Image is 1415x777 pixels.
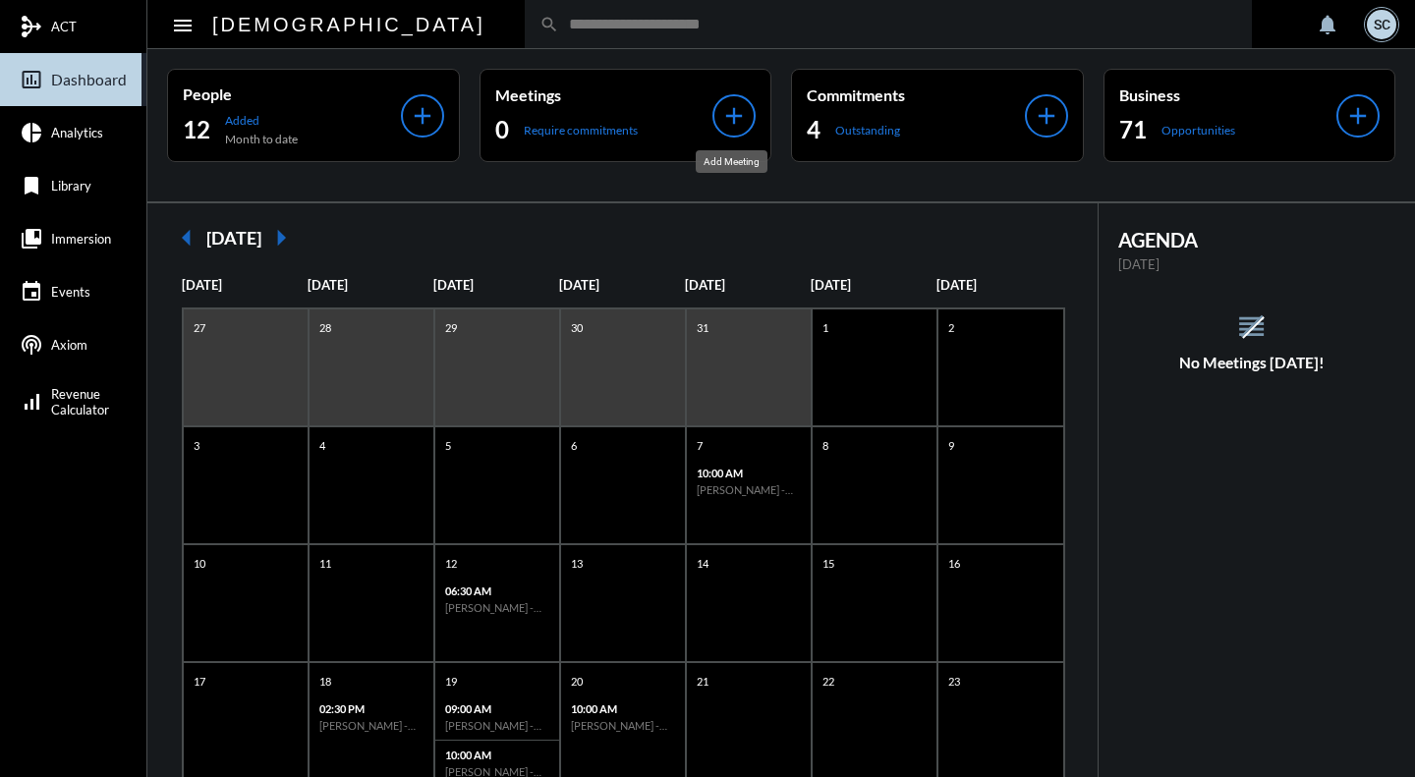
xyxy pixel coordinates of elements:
p: Meetings [495,85,713,104]
mat-icon: add [720,102,748,130]
p: 14 [692,555,713,572]
mat-icon: add [1033,102,1060,130]
h6: [PERSON_NAME] - Review [445,719,549,732]
mat-icon: add [409,102,436,130]
mat-icon: event [20,280,43,304]
h2: 0 [495,114,509,145]
mat-icon: signal_cellular_alt [20,390,43,414]
p: 6 [566,437,582,454]
p: 29 [440,319,462,336]
p: Require commitments [524,123,638,138]
span: Dashboard [51,71,127,88]
p: 23 [943,673,965,690]
p: Opportunities [1161,123,1235,138]
p: 17 [189,673,210,690]
p: 18 [314,673,336,690]
p: 5 [440,437,456,454]
p: 11 [314,555,336,572]
mat-icon: notifications [1316,13,1339,36]
p: 12 [440,555,462,572]
p: 19 [440,673,462,690]
h2: AGENDA [1118,228,1387,251]
p: [DATE] [433,277,559,293]
p: [DATE] [182,277,308,293]
p: [DATE] [559,277,685,293]
h2: 4 [807,114,821,145]
mat-icon: pie_chart [20,121,43,144]
p: 27 [189,319,210,336]
p: 10:00 AM [571,702,675,715]
span: Revenue Calculator [51,386,109,417]
h6: [PERSON_NAME] - Action [319,719,424,732]
h2: 12 [183,114,210,145]
p: 4 [314,437,330,454]
p: 09:00 AM [445,702,549,715]
p: 3 [189,437,204,454]
p: [DATE] [308,277,433,293]
p: 28 [314,319,336,336]
span: ACT [51,19,77,34]
p: [DATE] [685,277,811,293]
mat-icon: reorder [1235,310,1268,343]
mat-icon: search [539,15,559,34]
p: 02:30 PM [319,702,424,715]
div: SC [1367,10,1396,39]
p: 16 [943,555,965,572]
p: Added [225,113,298,128]
p: 1 [818,319,833,336]
p: 15 [818,555,839,572]
mat-icon: mediation [20,15,43,38]
span: Events [51,284,90,300]
mat-icon: collections_bookmark [20,227,43,250]
button: Toggle sidenav [163,5,202,44]
mat-icon: arrow_left [167,218,206,257]
p: 7 [692,437,707,454]
p: 10 [189,555,210,572]
span: Analytics [51,125,103,140]
h2: [DEMOGRAPHIC_DATA] [212,9,485,40]
mat-icon: arrow_right [261,218,301,257]
p: 20 [566,673,588,690]
h2: [DATE] [206,227,261,249]
h6: [PERSON_NAME] - Review [571,719,675,732]
mat-icon: podcasts [20,333,43,357]
span: Library [51,178,91,194]
p: People [183,84,401,103]
h6: [PERSON_NAME] - Possibility [697,483,801,496]
p: 06:30 AM [445,584,549,597]
span: Axiom [51,337,87,353]
p: 13 [566,555,588,572]
p: Outstanding [835,123,900,138]
span: Immersion [51,231,111,247]
h2: 71 [1119,114,1147,145]
p: 10:00 AM [445,749,549,761]
p: Month to date [225,132,298,146]
p: 10:00 AM [697,467,801,479]
p: 21 [692,673,713,690]
p: 30 [566,319,588,336]
p: 31 [692,319,713,336]
p: 22 [818,673,839,690]
p: 8 [818,437,833,454]
p: 9 [943,437,959,454]
p: [DATE] [1118,256,1387,272]
p: Business [1119,85,1337,104]
mat-icon: add [1344,102,1372,130]
mat-icon: insert_chart_outlined [20,68,43,91]
p: 2 [943,319,959,336]
div: Add Meeting [696,150,767,173]
h5: No Meetings [DATE]! [1099,354,1406,371]
p: [DATE] [811,277,936,293]
p: [DATE] [936,277,1062,293]
h6: [PERSON_NAME] - Possibility [445,601,549,614]
p: Commitments [807,85,1025,104]
mat-icon: bookmark [20,174,43,197]
mat-icon: Side nav toggle icon [171,14,195,37]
